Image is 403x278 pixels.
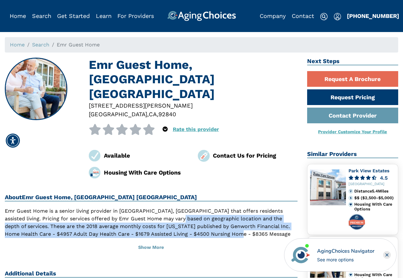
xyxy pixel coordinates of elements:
h2: Next Steps [307,58,398,65]
div: Distance 5.4 Miles [354,189,395,193]
a: Park View Estates [348,168,390,173]
div: Popover trigger [32,11,51,21]
div: 4.5 [380,176,388,180]
div: [GEOGRAPHIC_DATA] [348,182,395,186]
div: 92840 [158,110,176,119]
a: Request Pricing [307,89,398,105]
div: Housing With Care Options [104,168,189,177]
img: primary.svg [348,273,353,277]
a: Home [10,42,25,48]
img: cost.svg [348,196,353,200]
div: Available [104,151,189,160]
a: Request A Brochure [307,71,398,87]
div: Housing With Care Options [354,202,395,211]
div: Close [383,251,391,259]
div: Accessibility Menu [6,134,20,148]
a: Search [32,42,49,48]
a: For Providers [117,12,154,19]
img: user-icon.svg [334,13,341,20]
div: Popover trigger [163,124,168,135]
a: Contact [292,12,314,19]
div: AgingChoices Navigator [317,247,374,255]
img: avatar [290,244,312,266]
a: Contact Provider [307,108,398,123]
span: [GEOGRAPHIC_DATA] [89,111,147,118]
button: Show More [5,241,298,255]
h2: About Emr Guest Home, [GEOGRAPHIC_DATA] [GEOGRAPHIC_DATA] [5,194,298,201]
img: distance.svg [348,189,353,193]
h2: Additional Details [5,270,298,278]
span: , [157,111,158,118]
p: Emr Guest Home is a senior living provider in [GEOGRAPHIC_DATA], [GEOGRAPHIC_DATA] that offers re... [5,207,298,246]
span: , [147,111,149,118]
div: Contact Us for Pricing [213,151,298,160]
a: Learn [96,12,112,19]
img: Emr Guest Home, Garden Grove CA [5,58,67,120]
a: Get Started [57,12,90,19]
a: 4.5 [348,176,395,180]
div: $$ ($2,500-$5,000) [354,196,395,200]
a: Rate this provider [173,126,219,132]
span: Emr Guest Home [57,42,100,48]
h2: Similar Providers [307,151,398,158]
div: [STREET_ADDRESS][PERSON_NAME] [89,101,298,110]
img: search-icon.svg [320,13,328,20]
a: Provider Customize Your Profile [318,129,387,134]
img: premium-profile-badge.svg [348,214,365,230]
a: Company [260,12,286,19]
a: Home [10,12,26,19]
div: See more options [317,256,374,263]
img: primary.svg [348,202,353,207]
a: [PHONE_NUMBER] [347,12,399,19]
span: CA [149,111,157,118]
nav: breadcrumb [5,37,398,53]
h1: Emr Guest Home, [GEOGRAPHIC_DATA] [GEOGRAPHIC_DATA] [89,58,298,101]
div: Popover trigger [334,11,341,21]
a: Search [32,12,51,19]
img: AgingChoices [167,11,236,21]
